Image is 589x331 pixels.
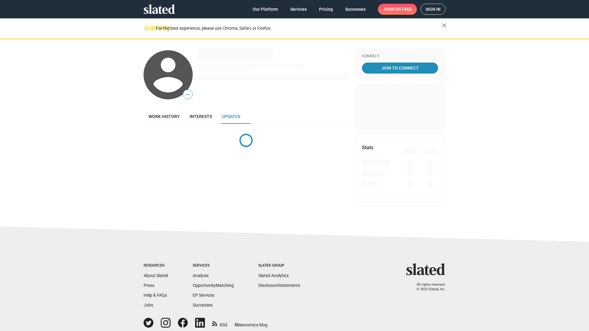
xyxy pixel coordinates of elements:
a: DisclosureStatements [258,283,300,288]
span: Updates [222,114,240,119]
a: Successes [340,4,371,15]
span: Services [290,4,307,15]
a: Interests [185,109,217,124]
a: Analysis [193,273,209,278]
span: Pricing [319,4,333,15]
p: All rights reserved. © 2025 Slated, Inc. [410,283,445,291]
a: Successes [193,302,213,307]
span: Work history [148,114,180,119]
a: Press [144,283,154,288]
div: Slated Group [258,263,300,268]
a: Services [285,4,312,15]
a: filmonomics blog [235,317,268,328]
span: Join [383,4,412,15]
a: RSS [212,318,227,328]
span: film [235,322,242,327]
div: Services [193,263,234,268]
a: Help & FAQs [144,293,167,298]
mat-icon: warning [144,24,152,32]
div: For the best experience, please use Chrome, Safari, or Firefox. [156,24,442,32]
span: — [183,91,192,99]
a: Our Platform [248,4,283,15]
a: Sign in [421,4,445,15]
span: Join To Connect [363,63,437,74]
a: Slated Analytics [258,273,289,278]
a: Updates [217,109,245,124]
mat-icon: close [441,22,448,29]
a: Pricing [314,4,338,15]
div: Connect [362,54,438,59]
a: About Slated [144,273,168,278]
span: Successes [345,4,366,15]
span: for free [393,4,412,15]
a: OpportunityMatching [193,283,234,288]
span: Sign in [425,4,441,14]
a: Joinfor free [378,4,417,15]
a: Work history [144,109,185,124]
a: Jobs [144,302,153,307]
div: Resources [144,263,168,268]
a: EP Services [193,293,214,298]
span: Our Platform [253,4,278,15]
mat-card-title: Stats [362,144,373,151]
a: Join To Connect [362,63,438,74]
span: Interests [190,114,212,119]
